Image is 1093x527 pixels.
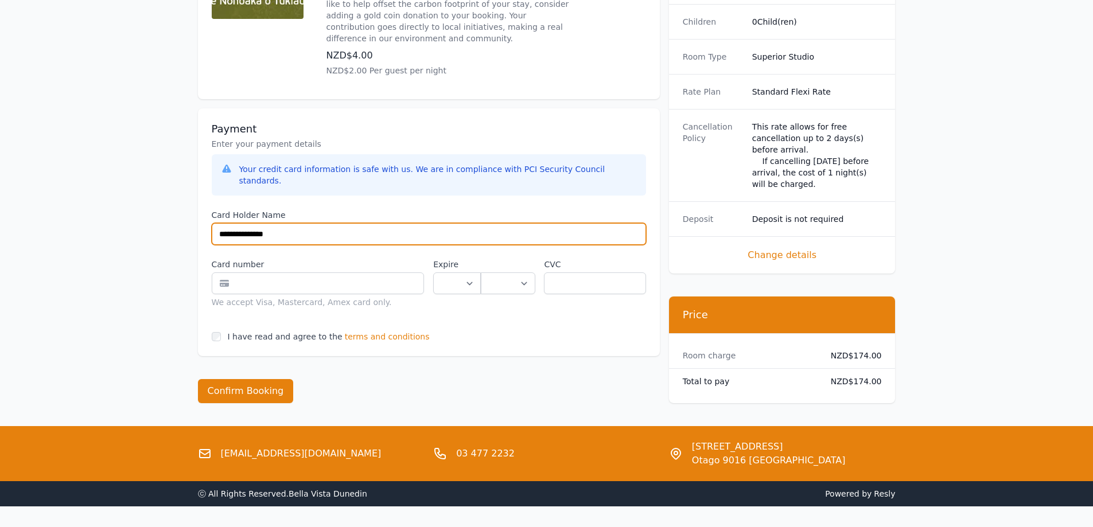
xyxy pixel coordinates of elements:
dd: Superior Studio [752,51,882,63]
div: This rate allows for free cancellation up to 2 days(s) before arrival. If cancelling [DATE] befor... [752,121,882,190]
label: Card number [212,259,425,270]
span: [STREET_ADDRESS] [692,440,846,454]
label: Card Holder Name [212,209,646,221]
h3: Price [683,308,882,322]
dt: Deposit [683,213,743,225]
a: 03 477 2232 [456,447,515,460]
dd: 0 Child(ren) [752,16,882,28]
div: We accept Visa, Mastercard, Amex card only. [212,296,425,308]
span: Otago 9016 [GEOGRAPHIC_DATA] [692,454,846,467]
label: . [481,259,535,270]
dt: Room Type [683,51,743,63]
p: Enter your payment details [212,138,646,150]
dt: Cancellation Policy [683,121,743,190]
label: Expire [433,259,481,270]
dd: NZD$174.00 [822,350,882,361]
dt: Total to pay [683,376,812,387]
a: Resly [874,489,895,498]
dt: Rate Plan [683,86,743,97]
button: Confirm Booking [198,379,294,403]
span: terms and conditions [345,331,430,342]
dt: Room charge [683,350,812,361]
label: CVC [544,259,645,270]
dd: Deposit is not required [752,213,882,225]
span: ⓒ All Rights Reserved. Bella Vista Dunedin [198,489,367,498]
dd: Standard Flexi Rate [752,86,882,97]
p: NZD$4.00 [326,49,573,63]
p: NZD$2.00 Per guest per night [326,65,573,76]
span: Change details [683,248,882,262]
dd: NZD$174.00 [822,376,882,387]
dt: Children [683,16,743,28]
div: Your credit card information is safe with us. We are in compliance with PCI Security Council stan... [239,163,637,186]
h3: Payment [212,122,646,136]
a: [EMAIL_ADDRESS][DOMAIN_NAME] [221,447,382,460]
span: Powered by [551,488,896,499]
label: I have read and agree to the [228,332,343,341]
